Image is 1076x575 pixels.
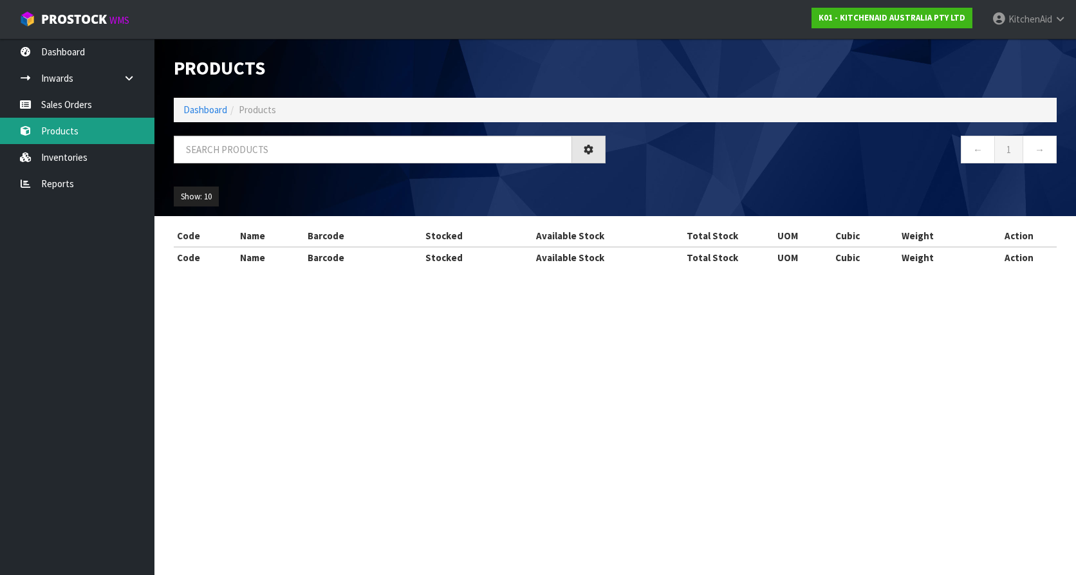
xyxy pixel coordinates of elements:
[174,247,237,268] th: Code
[625,136,1057,167] nav: Page navigation
[832,226,898,246] th: Cubic
[898,226,981,246] th: Weight
[981,226,1057,246] th: Action
[41,11,107,28] span: ProStock
[183,104,227,116] a: Dashboard
[981,247,1057,268] th: Action
[237,226,304,246] th: Name
[490,247,650,268] th: Available Stock
[174,226,237,246] th: Code
[237,247,304,268] th: Name
[961,136,995,163] a: ←
[651,247,775,268] th: Total Stock
[832,247,898,268] th: Cubic
[304,247,396,268] th: Barcode
[1023,136,1057,163] a: →
[174,187,219,207] button: Show: 10
[994,136,1023,163] a: 1
[174,136,572,163] input: Search products
[1008,13,1052,25] span: KitchenAid
[304,226,396,246] th: Barcode
[774,247,832,268] th: UOM
[774,226,832,246] th: UOM
[651,226,775,246] th: Total Stock
[819,12,965,23] strong: K01 - KITCHENAID AUSTRALIA PTY LTD
[239,104,276,116] span: Products
[19,11,35,27] img: cube-alt.png
[490,226,650,246] th: Available Stock
[174,58,606,78] h1: Products
[898,247,981,268] th: Weight
[397,247,491,268] th: Stocked
[397,226,491,246] th: Stocked
[109,14,129,26] small: WMS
